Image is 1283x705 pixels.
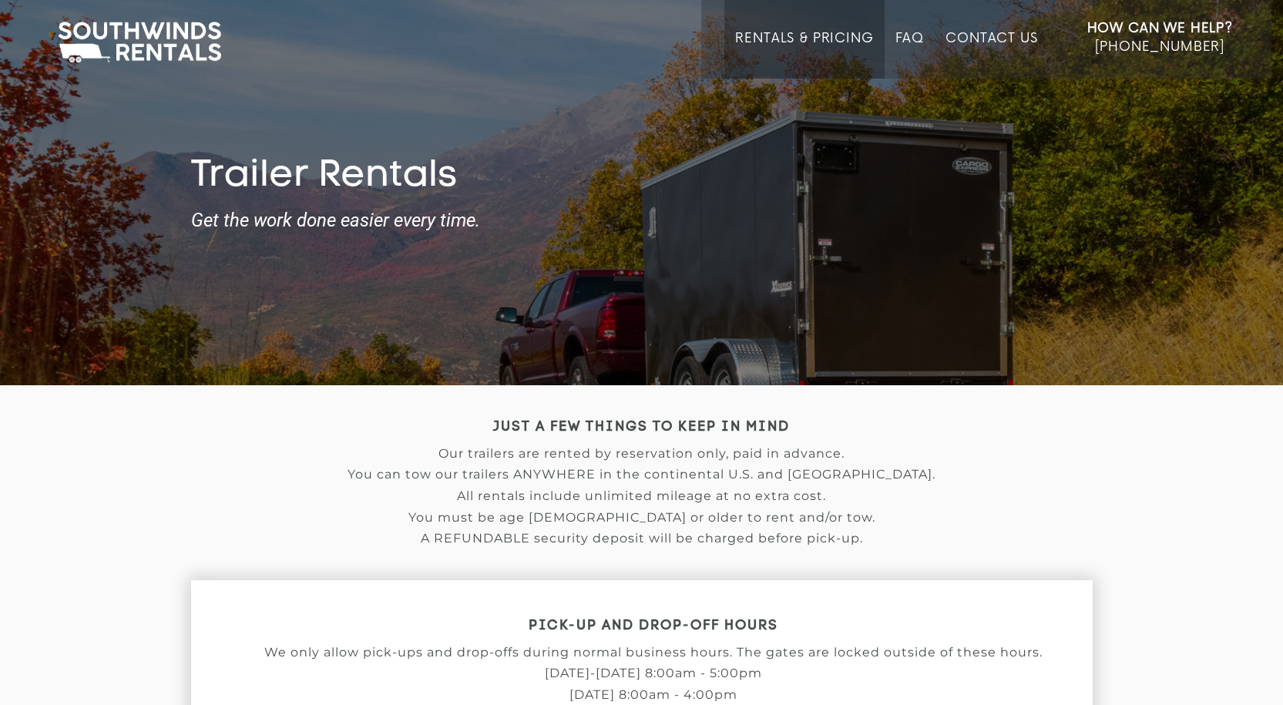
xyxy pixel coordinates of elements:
a: How Can We Help? [PHONE_NUMBER] [1087,19,1233,67]
strong: Get the work done easier every time. [191,210,1093,230]
p: You must be age [DEMOGRAPHIC_DATA] or older to rent and/or tow. [191,511,1093,525]
span: [PHONE_NUMBER] [1095,39,1224,55]
p: [DATE]-[DATE] 8:00am - 5:00pm [191,666,1116,680]
p: We only allow pick-ups and drop-offs during normal business hours. The gates are locked outside o... [191,646,1116,660]
strong: How Can We Help? [1087,21,1233,36]
p: [DATE] 8:00am - 4:00pm [191,688,1116,702]
p: You can tow our trailers ANYWHERE in the continental U.S. and [GEOGRAPHIC_DATA]. [191,468,1093,482]
p: All rentals include unlimited mileage at no extra cost. [191,489,1093,503]
img: Southwinds Rentals Logo [50,18,229,66]
h1: Trailer Rentals [191,155,1093,200]
a: FAQ [895,31,925,79]
a: Contact Us [945,31,1037,79]
p: A REFUNDABLE security deposit will be charged before pick-up. [191,532,1093,546]
a: Rentals & Pricing [735,31,873,79]
strong: JUST A FEW THINGS TO KEEP IN MIND [493,421,790,434]
p: Our trailers are rented by reservation only, paid in advance. [191,447,1093,461]
strong: PICK-UP AND DROP-OFF HOURS [529,619,778,633]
